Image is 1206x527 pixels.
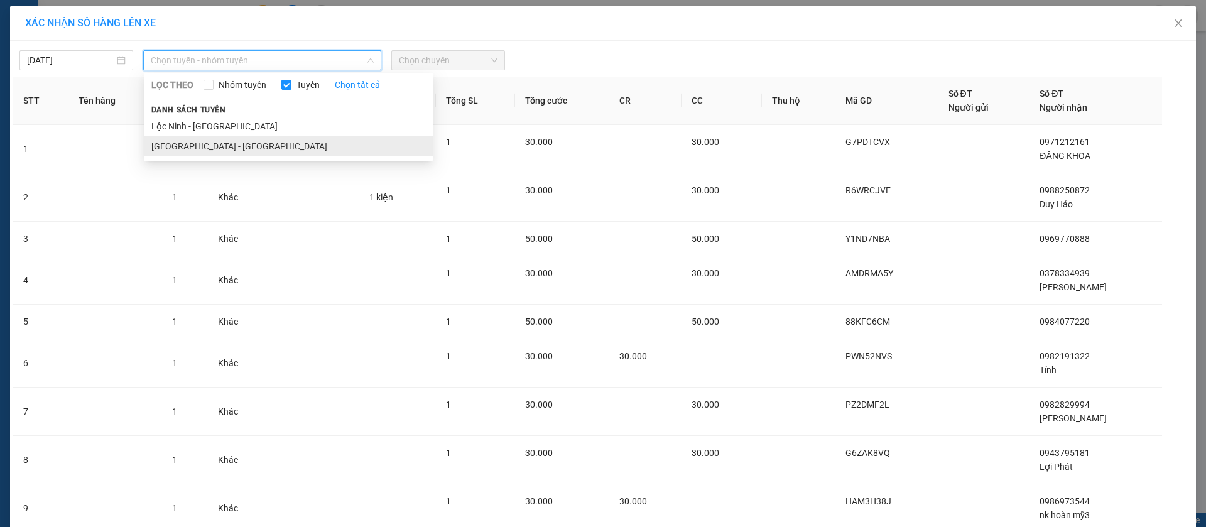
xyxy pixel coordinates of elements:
button: Close [1161,6,1196,41]
span: 50.000 [692,234,719,244]
span: 30.000 [692,185,719,195]
td: Khác [208,256,269,305]
span: 0986973544 [1040,496,1090,506]
td: 1 [13,125,68,173]
span: Duy Hảo [1040,199,1073,209]
span: 0971212161 [1040,137,1090,147]
span: 0969770888 [1040,234,1090,244]
td: Khác [208,305,269,339]
span: G6ZAK8VQ [845,448,890,458]
span: 50.000 [525,317,553,327]
span: 1 [446,185,451,195]
td: Khác [208,339,269,388]
span: 30.000 [692,448,719,458]
th: CC [682,77,762,125]
span: 1 kiện [369,192,393,202]
span: 1 [446,268,451,278]
span: XÁC NHẬN SỐ HÀNG LÊN XE [25,17,156,29]
td: 5 [13,305,68,339]
span: 0378334939 [1040,268,1090,278]
span: 30.000 [619,351,647,361]
span: 1 [446,351,451,361]
span: 1 [172,503,177,513]
span: 30.000 [525,137,553,147]
span: Chọn chuyến [399,51,497,70]
span: [PERSON_NAME] [1040,413,1107,423]
a: Chọn tất cả [335,78,380,92]
span: 0982829994 [1040,399,1090,410]
span: 30.000 [525,351,553,361]
span: 50.000 [692,317,719,327]
span: 1 [172,317,177,327]
input: 13/09/2025 [27,53,114,67]
span: 1 [446,496,451,506]
td: 7 [13,388,68,436]
span: Tuyến [291,78,325,92]
span: 1 [172,406,177,416]
span: 1 [172,358,177,368]
li: Lộc Ninh - [GEOGRAPHIC_DATA] [144,116,433,136]
th: Mã GD [835,77,938,125]
th: Thu hộ [762,77,835,125]
span: Số ĐT [948,89,972,99]
td: Khác [208,222,269,256]
span: Danh sách tuyến [144,104,234,116]
span: 30.000 [525,399,553,410]
span: HAM3H38J [845,496,891,506]
span: nk hoàn mỹ3 [1040,510,1090,520]
td: 8 [13,436,68,484]
span: [PERSON_NAME] [1040,282,1107,292]
span: 30.000 [525,448,553,458]
span: 1 [446,317,451,327]
span: 30.000 [619,496,647,506]
span: down [367,57,374,64]
span: 50.000 [525,234,553,244]
th: Tổng cước [515,77,609,125]
td: Khác [208,436,269,484]
th: Tổng SL [436,77,515,125]
span: 0984077220 [1040,317,1090,327]
span: 1 [172,234,177,244]
span: 30.000 [692,268,719,278]
span: R6WRCJVE [845,185,891,195]
span: 30.000 [525,268,553,278]
span: Người gửi [948,102,989,112]
span: Người nhận [1040,102,1087,112]
span: PZ2DMF2L [845,399,889,410]
th: Tên hàng [68,77,162,125]
span: 30.000 [525,185,553,195]
span: 30.000 [525,496,553,506]
span: Số ĐT [1040,89,1063,99]
span: Tính [1040,365,1057,375]
span: 1 [172,455,177,465]
span: 88KFC6CM [845,317,890,327]
span: 1 [446,448,451,458]
span: PWN52NVS [845,351,892,361]
span: Chọn tuyến - nhóm tuyến [151,51,374,70]
span: LỌC THEO [151,78,193,92]
td: 4 [13,256,68,305]
td: Khác [208,173,269,222]
span: Y1ND7NBA [845,234,890,244]
span: 0982191322 [1040,351,1090,361]
td: 6 [13,339,68,388]
span: 0943795181 [1040,448,1090,458]
span: 1 [446,399,451,410]
span: 1 [172,275,177,285]
span: 1 [172,192,177,202]
th: STT [13,77,68,125]
span: AMDRMA5Y [845,268,893,278]
span: 30.000 [692,137,719,147]
span: close [1173,18,1183,28]
span: 1 [446,137,451,147]
th: CR [609,77,682,125]
span: ĐĂNG KHOA [1040,151,1090,161]
td: 3 [13,222,68,256]
span: 1 [446,234,451,244]
span: 30.000 [692,399,719,410]
li: [GEOGRAPHIC_DATA] - [GEOGRAPHIC_DATA] [144,136,433,156]
td: 2 [13,173,68,222]
span: Lợi Phát [1040,462,1073,472]
td: Khác [208,388,269,436]
span: G7PDTCVX [845,137,890,147]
